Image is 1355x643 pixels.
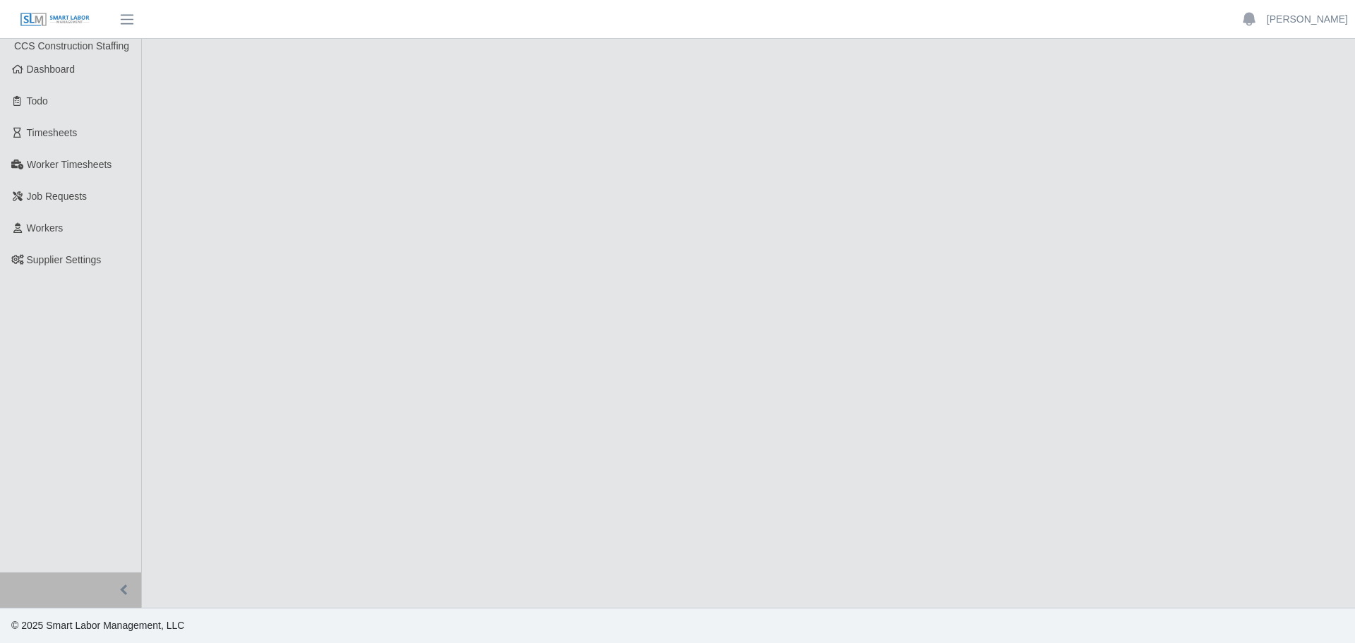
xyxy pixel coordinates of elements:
span: Workers [27,222,64,234]
span: © 2025 Smart Labor Management, LLC [11,620,184,631]
span: Dashboard [27,64,76,75]
span: CCS Construction Staffing [14,40,129,52]
span: Todo [27,95,48,107]
span: Job Requests [27,191,88,202]
img: SLM Logo [20,12,90,28]
span: Timesheets [27,127,78,138]
a: [PERSON_NAME] [1267,12,1348,27]
span: Supplier Settings [27,254,102,265]
span: Worker Timesheets [27,159,112,170]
